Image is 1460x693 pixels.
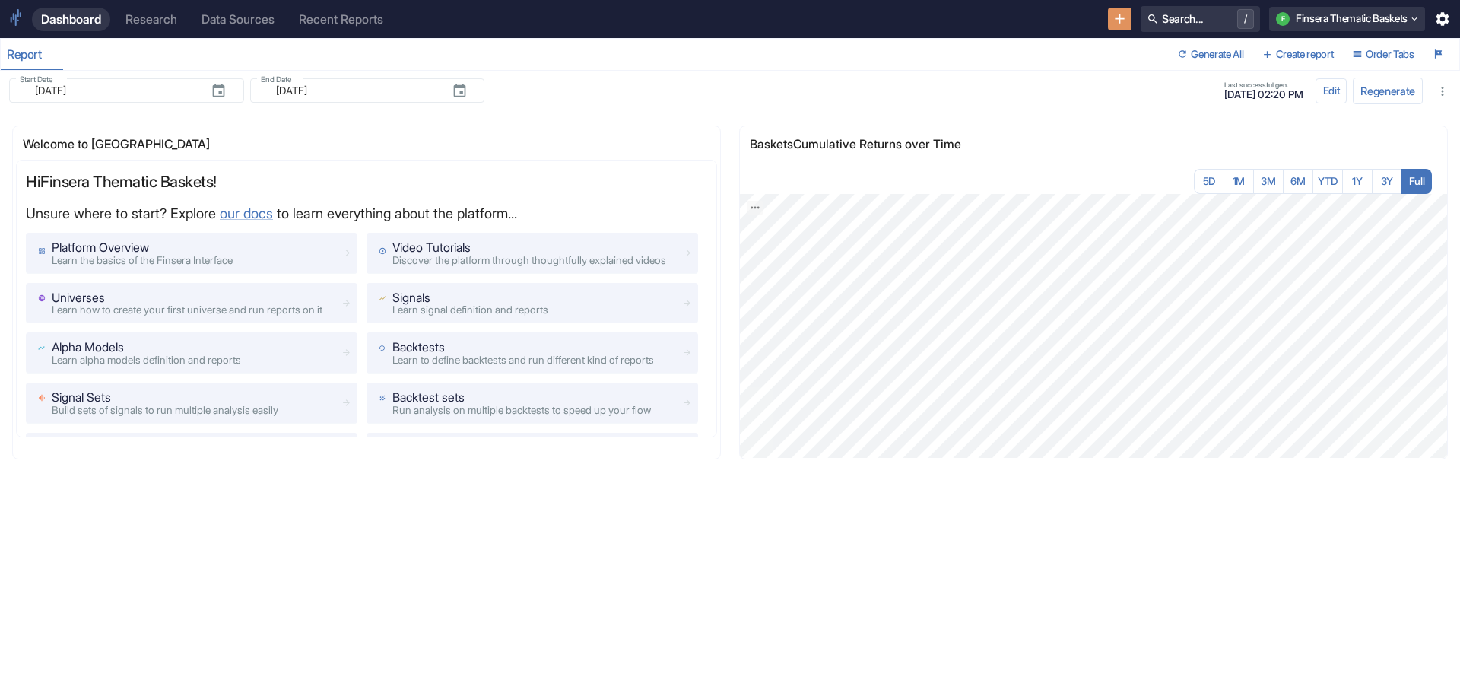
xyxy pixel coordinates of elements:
span: Learn alpha models definition and reports [52,354,241,366]
button: 6M [1283,169,1313,195]
a: Data SourcesImport or use our existing data sources for your reports [367,433,698,474]
a: our docs [220,205,273,221]
div: Dashboard [41,12,101,27]
label: End Date [261,74,292,85]
p: Baskets Cumulative Returns over Time [750,135,985,154]
button: config [1316,78,1347,104]
div: Report [7,47,56,62]
a: UniversesLearn how to create your first universe and run reports on it [26,283,357,324]
a: Export; Press ENTER to open [747,201,763,215]
p: Universes [52,289,322,307]
a: Backtest setsRun analysis on multiple backtests to speed up your flow [367,383,698,424]
p: Welcome to [GEOGRAPHIC_DATA] [23,135,233,154]
button: 3M [1253,169,1284,195]
p: Unsure where to start? Explore to learn everything about the platform... [26,203,707,224]
button: 1Y [1342,169,1373,195]
input: yyyy-mm-dd [267,81,440,100]
button: FFinsera Thematic Baskets [1269,7,1425,31]
button: Generate All [1172,43,1250,67]
button: 3Y [1372,169,1402,195]
button: YTD [1312,169,1343,195]
span: Learn signal definition and reports [392,304,548,316]
button: 5D [1194,169,1224,195]
button: Order Tabs [1347,43,1421,67]
a: Alpha ModelsLearn alpha models definition and reports [26,332,357,374]
div: F [1276,12,1290,26]
a: Platform OverviewLearn the basics of the Finsera Interface [26,233,357,274]
button: Search.../ [1141,6,1260,32]
p: Backtests [392,339,654,357]
button: Create report [1256,43,1340,67]
a: BasketsCombine your investment portfolio in a Basket [26,433,357,474]
a: Video TutorialsDiscover the platform through thoughtfully explained videos [367,233,698,274]
span: [DATE] 02:20 PM [1224,90,1303,100]
a: Dashboard [32,8,110,31]
button: Full [1401,169,1432,195]
a: Research [116,8,186,31]
a: BacktestsLearn to define backtests and run different kind of reports [367,332,698,374]
div: Recent Reports [299,12,383,27]
span: Learn to define backtests and run different kind of reports [392,354,654,366]
input: yyyy-mm-dd [26,81,198,100]
span: Learn the basics of the Finsera Interface [52,254,233,266]
span: Learn how to create your first universe and run reports on it [52,304,322,316]
span: Run analysis on multiple backtests to speed up your flow [392,404,651,416]
span: Build sets of signals to run multiple analysis easily [52,404,278,416]
p: Backtest sets [392,389,651,407]
button: Launch Tour [1427,43,1450,67]
button: Regenerate [1353,78,1423,104]
button: 1M [1224,169,1254,195]
p: Signal Sets [52,389,278,407]
span: Last successful gen. [1224,81,1303,88]
button: New Resource [1108,8,1131,31]
a: Signal SetsBuild sets of signals to run multiple analysis easily [26,383,357,424]
p: Hi Finsera Thematic Baskets ! [26,173,707,191]
label: Start Date [20,74,53,85]
div: Data Sources [202,12,275,27]
a: Recent Reports [290,8,392,31]
div: Research [125,12,177,27]
a: SignalsLearn signal definition and reports [367,283,698,324]
p: Alpha Models [52,339,241,357]
p: Platform Overview [52,239,233,257]
div: dashboard tabs [1,39,1172,70]
p: Video Tutorials [392,239,666,257]
a: Data Sources [192,8,284,31]
span: Discover the platform through thoughtfully explained videos [392,254,666,266]
p: Signals [392,289,548,307]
